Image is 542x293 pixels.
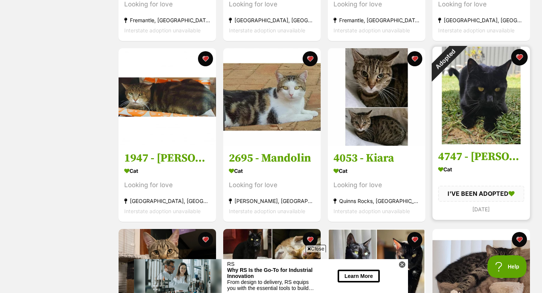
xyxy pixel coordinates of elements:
[333,165,420,176] div: Cat
[487,255,527,278] iframe: Help Scout Beacon - Open
[432,47,530,144] img: 4747 - Benson
[124,151,210,165] h3: 1947 - [PERSON_NAME]
[229,196,315,206] div: [PERSON_NAME], [GEOGRAPHIC_DATA]
[328,145,425,222] a: 4053 - Kiara Cat Looking for love Quinns Rocks, [GEOGRAPHIC_DATA] Interstate adoption unavailable...
[229,15,315,25] div: [GEOGRAPHIC_DATA], [GEOGRAPHIC_DATA]
[124,165,210,176] div: Cat
[306,245,326,252] span: Close
[438,27,515,34] span: Interstate adoption unavailable
[124,15,210,25] div: Fremantle, [GEOGRAPHIC_DATA]
[124,208,201,214] span: Interstate adoption unavailable
[438,204,524,214] div: [DATE]
[229,27,305,34] span: Interstate adoption unavailable
[229,165,315,176] div: Cat
[333,208,410,214] span: Interstate adoption unavailable
[333,180,420,190] div: Looking for love
[198,51,213,66] button: favourite
[223,48,321,146] img: 2695 - Mandolin
[432,144,530,220] a: 4747 - [PERSON_NAME] Cat I'VE BEEN ADOPTED [DATE] favourite
[198,232,213,247] button: favourite
[407,51,422,66] button: favourite
[328,48,425,146] img: 4053 - Kiara
[119,145,216,222] a: 1947 - [PERSON_NAME] Cat Looking for love [GEOGRAPHIC_DATA], [GEOGRAPHIC_DATA] Interstate adoptio...
[124,27,201,34] span: Interstate adoption unavailable
[423,37,467,82] div: Adopted
[229,180,315,190] div: Looking for love
[229,208,305,214] span: Interstate adoption unavailable
[432,138,530,146] a: Adopted
[124,180,210,190] div: Looking for love
[511,49,528,66] button: favourite
[512,232,527,247] button: favourite
[229,151,315,165] h3: 2695 - Mandolin
[438,15,524,25] div: [GEOGRAPHIC_DATA], [GEOGRAPHIC_DATA]
[124,196,210,206] div: [GEOGRAPHIC_DATA], [GEOGRAPHIC_DATA]
[333,15,420,25] div: Fremantle, [GEOGRAPHIC_DATA]
[438,150,524,164] h3: 4747 - [PERSON_NAME]
[333,196,420,206] div: Quinns Rocks, [GEOGRAPHIC_DATA]
[438,164,524,175] div: Cat
[407,232,422,247] button: favourite
[333,151,420,165] h3: 4053 - Kiara
[333,27,410,34] span: Interstate adoption unavailable
[303,51,318,66] button: favourite
[134,255,408,289] iframe: Advertisement
[119,48,216,146] img: 1947 - Reggie
[223,145,321,222] a: 2695 - Mandolin Cat Looking for love [PERSON_NAME], [GEOGRAPHIC_DATA] Interstate adoption unavail...
[438,186,524,201] div: I'VE BEEN ADOPTED
[303,232,318,247] button: favourite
